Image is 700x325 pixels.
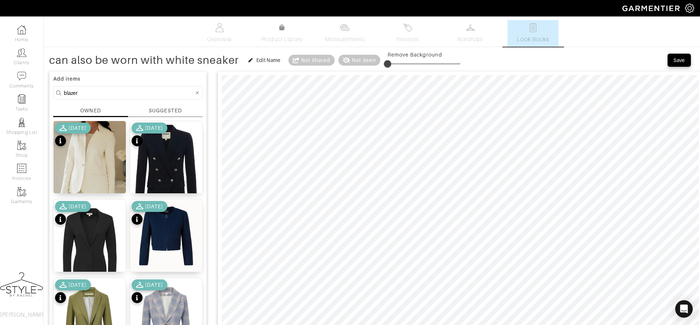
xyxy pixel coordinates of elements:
span: Invoices [397,35,419,44]
button: Edit Name [244,56,285,65]
img: details [130,121,202,213]
div: Edit Name [256,57,281,64]
img: orders-icon-0abe47150d42831381b5fb84f609e132dff9fe21cb692f30cb5eec754e2cba89.png [17,164,26,173]
div: SUGGESTED [149,107,182,115]
span: Overview [207,35,232,44]
div: Not Seen [352,57,376,64]
span: Measurements [325,35,365,44]
div: See product info [132,123,167,148]
div: See product info [55,201,91,227]
div: Remove Background [388,51,460,58]
img: basicinfo-40fd8af6dae0f16599ec9e87c0ef1c0a1fdea2edbe929e3d69a839185d80c458.svg [215,23,224,32]
div: [DATE] [145,203,163,210]
img: dashboard-icon-dbcd8f5a0b271acd01030246c82b418ddd0df26cd7fceb0bd07c9910d44c42f6.png [17,25,26,34]
div: See product info [55,279,91,305]
img: wardrobe-487a4870c1b7c33e795ec22d11cfc2ed9d08956e64fb3008fe2437562e282088.svg [466,23,475,32]
a: Product Library [257,23,308,44]
a: Overview [194,20,245,47]
div: [DATE] [69,281,86,289]
img: details [54,200,126,296]
div: [DATE] [69,203,86,210]
div: Purchased date [55,201,91,212]
img: gear-icon-white-bd11855cb880d31180b6d7d6211b90ccbf57a29d726f0c71d8c61bd08dd39cc2.png [685,4,694,13]
div: Purchased date [55,279,91,290]
div: See product info [55,123,91,148]
div: Purchased date [132,201,167,212]
img: measurements-466bbee1fd09ba9460f595b01e5d73f9e2bff037440d3c8f018324cb6cdf7a4a.svg [340,23,349,32]
div: See product info [132,201,167,227]
img: details [130,200,202,277]
img: todo-9ac3debb85659649dc8f770b8b6100bb5dab4b48dedcbae339e5042a72dfd3cc.svg [529,23,538,32]
img: clients-icon-6bae9207a08558b7cb47a8932f037763ab4055f8c8b6bfacd5dc20c3e0201464.png [17,48,26,57]
div: [DATE] [69,124,86,132]
div: Purchased date [132,279,167,290]
div: [DATE] [145,281,163,289]
a: Look Books [507,20,559,47]
span: Wardrobe [457,35,483,44]
span: Product Library [261,35,303,44]
a: Wardrobe [445,20,496,47]
div: OWNED [80,107,101,114]
div: Open Intercom Messenger [675,300,693,318]
div: Purchased date [132,123,167,134]
div: [DATE] [145,124,163,132]
img: garments-icon-b7da505a4dc4fd61783c78ac3ca0ef83fa9d6f193b1c9dc38574b1d14d53ca28.png [17,187,26,196]
div: can also be worn with white sneaker [49,57,239,64]
button: Save [668,54,691,67]
div: See product info [132,279,167,305]
img: reminder-icon-8004d30b9f0a5d33ae49ab947aed9ed385cf756f9e5892f1edd6e32f2345188e.png [17,94,26,104]
img: garments-icon-b7da505a4dc4fd61783c78ac3ca0ef83fa9d6f193b1c9dc38574b1d14d53ca28.png [17,141,26,150]
div: Purchased date [55,123,91,134]
input: Search... [64,88,194,97]
img: garmentier-logo-header-white-b43fb05a5012e4ada735d5af1a66efaba907eab6374d6393d1fbf88cb4ef424d.png [619,2,685,15]
div: Not Shared [301,57,331,64]
img: comment-icon-a0a6a9ef722e966f86d9cbdc48e553b5cf19dbc54f86b18d962a5391bc8f6eb6.png [17,71,26,81]
a: Invoices [382,20,433,47]
img: details [54,121,126,207]
a: Measurements [319,20,371,47]
div: Add items [53,75,203,82]
img: orders-27d20c2124de7fd6de4e0e44c1d41de31381a507db9b33961299e4e07d508b8c.svg [403,23,412,32]
div: Save [673,57,685,64]
span: Look Books [517,35,549,44]
img: stylists-icon-eb353228a002819b7ec25b43dbf5f0378dd9e0616d9560372ff212230b889e62.png [17,118,26,127]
